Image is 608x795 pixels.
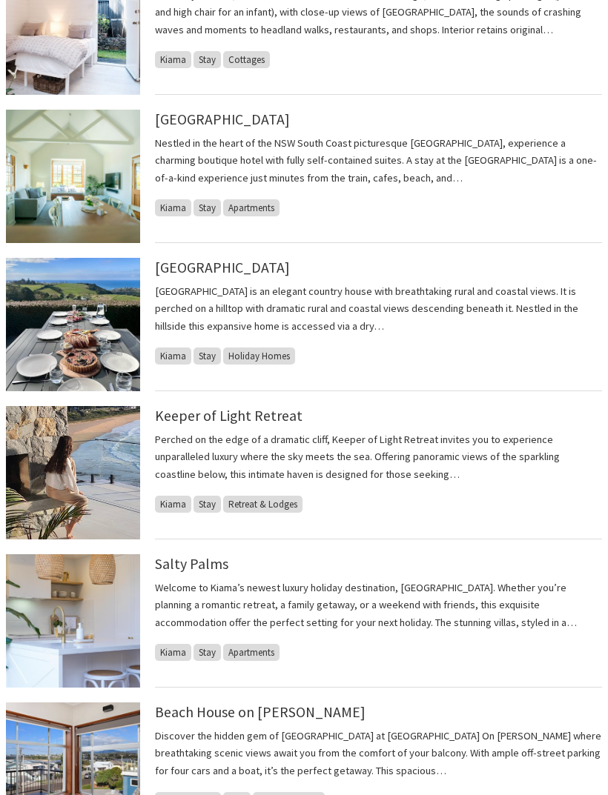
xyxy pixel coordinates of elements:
span: Apartments [223,644,280,661]
span: Holiday Homes [223,347,295,365]
span: Retreat & Lodges [223,496,303,513]
span: Kiama [155,644,191,661]
a: Beach House on [PERSON_NAME] [155,703,366,721]
span: Kiama [155,199,191,216]
img: Beautiful Gourmet Kitchen to entertain & enjoy [6,554,140,688]
span: Stay [194,496,221,513]
p: [GEOGRAPHIC_DATA] is an elegant country house with breathtaking rural and coastal views. It is pe... [155,283,602,334]
p: Perched on the edge of a dramatic cliff, Keeper of Light Retreat invites you to experience unpara... [155,431,602,482]
img: Keeper of Light Retreat photo of the balcony [6,406,140,539]
a: [GEOGRAPHIC_DATA] [155,110,290,128]
a: Keeper of Light Retreat [155,407,303,425]
a: Salty Palms [155,555,228,573]
img: lunch with a view [6,258,140,391]
span: Kiama [155,51,191,68]
p: Welcome to Kiama’s newest luxury holiday destination, [GEOGRAPHIC_DATA]. Whether you’re planning ... [155,579,602,631]
span: Kiama [155,496,191,513]
span: Cottages [223,51,270,68]
span: Stay [194,347,221,365]
a: [GEOGRAPHIC_DATA] [155,259,290,276]
span: Kiama [155,347,191,365]
span: Stay [194,199,221,216]
p: Discover the hidden gem of [GEOGRAPHIC_DATA] at [GEOGRAPHIC_DATA] On [PERSON_NAME] where breathta... [155,728,602,779]
span: Stay [194,644,221,661]
p: Nestled in the heart of the NSW South Coast picturesque [GEOGRAPHIC_DATA], experience a charming ... [155,135,602,186]
span: Stay [194,51,221,68]
span: Apartments [223,199,280,216]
